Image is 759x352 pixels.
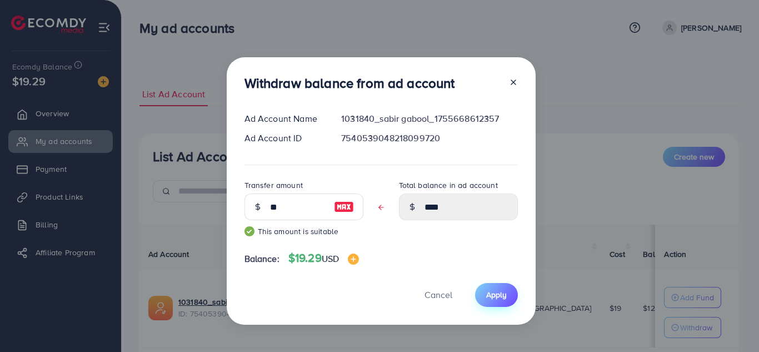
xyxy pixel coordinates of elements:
[236,112,333,125] div: Ad Account Name
[712,302,751,344] iframe: Chat
[411,283,466,307] button: Cancel
[334,200,354,214] img: image
[475,283,518,307] button: Apply
[399,180,498,191] label: Total balance in ad account
[244,226,254,236] img: guide
[486,289,507,300] span: Apply
[332,132,526,145] div: 7540539048218099720
[244,226,363,237] small: This amount is suitable
[244,75,455,91] h3: Withdraw balance from ad account
[244,252,279,265] span: Balance:
[236,132,333,145] div: Ad Account ID
[322,252,339,265] span: USD
[244,180,303,191] label: Transfer amount
[348,254,359,265] img: image
[332,112,526,125] div: 1031840_sabir gabool_1755668612357
[288,251,359,265] h4: $19.29
[425,289,452,301] span: Cancel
